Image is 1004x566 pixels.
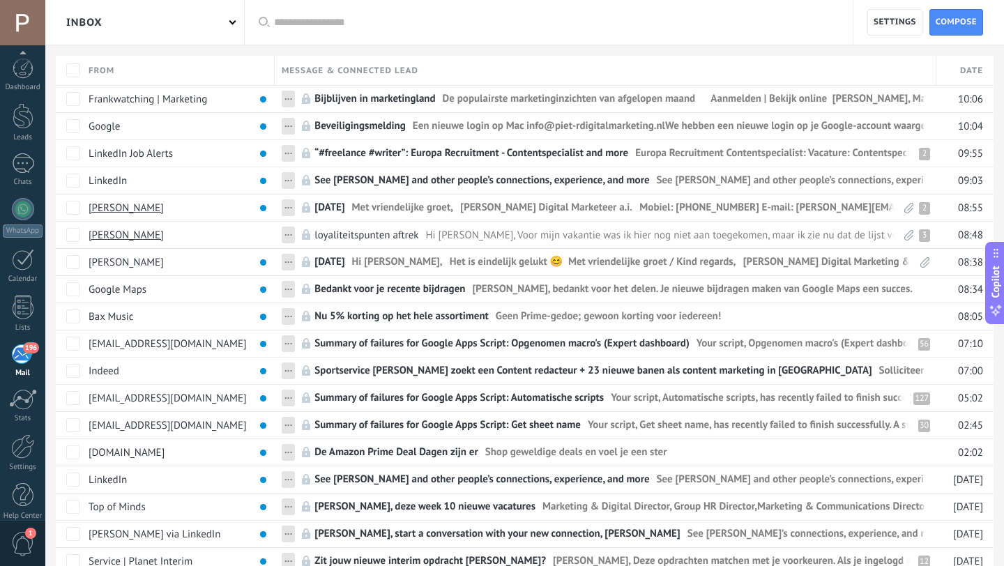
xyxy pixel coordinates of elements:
span: 02:45 [958,419,983,432]
span: Amazon.nl [89,446,165,459]
span: ... [284,335,292,348]
a: See [PERSON_NAME] and other people’s connections, experience, and moreSee [PERSON_NAME] and other... [314,466,924,493]
span: 10:04 [958,120,983,133]
a: See [PERSON_NAME] and other people’s connections, experience, and moreSee [PERSON_NAME] and other... [314,167,924,194]
span: Nu 5% korting op het hele assortiment [314,309,489,330]
div: Lists [3,323,43,332]
a: [PERSON_NAME] [89,229,164,241]
span: “#freelance #writer”: Europa Recruitment - Contentspecialist and more [314,146,628,167]
span: Sportservice De Vallei zoekt een Content redacteur + 23 nieuwe banen als content marketing in ame... [314,364,872,384]
span: LinkedIn [89,473,127,486]
a: Compose [929,9,983,36]
span: Daniel A. de Visser via LinkedIn [89,528,220,540]
span: Summary of failures for Google Apps Script: Get sheet name [314,418,581,438]
span: Google [89,120,120,132]
div: 56 [918,338,930,351]
div: Chats [3,178,43,187]
span: ... [284,498,292,511]
span: ... [284,307,292,321]
div: Mail [3,369,43,378]
a: Sportservice [PERSON_NAME] zoekt een Content redacteur + 23 nieuwe banen als content marketing in... [314,358,924,384]
a: [DATE]Hi [PERSON_NAME], Het is eindelijk gelukt 😊 Met vriendelijke groet / Kind regards, [PERSON_... [314,249,924,275]
div: Leads [3,133,43,142]
span: noreply-apps-scripts-notifications@google.com [89,337,247,350]
span: Indeed [89,365,119,377]
a: [DATE]Met vriendelijke groet, [PERSON_NAME] Digital Marketeer a.i. Mobiel: [PHONE_NUMBER] E-mail:... [314,194,924,221]
span: Compose [936,10,977,35]
a: BeveiligingsmeldingEen nieuwe login op Mac info@piet-rdigitalmarketing.nlWe hebben een nieuwe log... [314,113,924,139]
span: ... [284,416,292,429]
span: ... [284,90,292,103]
a: [PERSON_NAME], start a conversation with your new connection, [PERSON_NAME]See [PERSON_NAME]’s co... [314,521,924,547]
span: LinkedIn Job Alerts [89,147,173,160]
span: ... [284,471,292,484]
span: ... [284,280,292,293]
a: Nu 5% korting op het hele assortimentGeen Prime-gedoe; gewoon korting voor iedereen! ͏ ͏ ͏ ͏ ͏ ͏ ... [314,303,924,330]
span: Summary of failures for Google Apps Script: Automatische scripts [314,391,604,411]
div: Settings [3,463,43,472]
span: Shop geweldige deals en voel je een ster͏ ‌ ­͏ ‌ ­͏ ‌ ­͏ ‌ ­͏ ‌ ­͏ ‌ ­͏ ‌ ­͏ ‌ ­͏ ‌ ­͏ ‌ ­͏ ‌ ­͏ ... [485,445,895,466]
span: De Amazon Prime Deal Dagen zijn er [314,445,478,466]
a: Summary of failures for Google Apps Script: Get sheet nameYour script, Get sheet name, has recent... [314,412,924,438]
span: ... [284,253,292,266]
span: [DATE] [953,500,983,514]
a: De Amazon Prime Deal Dagen zijn erShop geweldige deals en voel je een ster͏ ‌ ­͏ ‌ ­͏ ‌ ­͏ ‌ ­͏ ‌... [314,439,924,466]
span: ... [284,525,292,538]
span: From [89,64,114,77]
div: 2 [919,148,930,160]
a: [PERSON_NAME], deze week 10 nieuwe vacaturesMarketing & Digital Director, Group HR Director,Marke... [314,494,924,520]
a: Summary of failures for Google Apps Script: Automatische scriptsYour script, Automatische scripts... [314,385,924,411]
span: Bax Music [89,310,134,323]
span: 07 10 2025 [314,201,344,221]
span: ... [284,117,292,130]
span: loyaliteitspunten aftrek [314,229,418,241]
span: Date [960,64,983,77]
div: Dashboard [3,83,43,92]
span: [DATE] [953,473,983,487]
span: See Justin’s and other people’s connections, experience, and more [314,174,649,194]
span: ... [284,226,292,239]
span: Copilot [989,266,1003,298]
span: Beveiligingsmelding [314,119,406,139]
span: ... [284,199,292,212]
span: 09:03 [958,174,983,188]
div: Stats [3,414,43,423]
span: noreply-apps-scripts-notifications@google.com [89,392,247,404]
span: 08:34 [958,283,983,296]
span: 08:05 [958,310,983,323]
span: Pieter, start a conversation with your new connection, Daniel A. [314,527,680,547]
div: 2 [919,202,930,215]
a: Bijblijven in marketinglandDe populairste marketinginzichten van afgelopen maand Aanmelden | Beki... [314,86,924,112]
div: Calendar [3,275,43,284]
span: Bijblijven in marketingland [314,92,435,112]
div: 127 [913,392,930,405]
span: noreply-apps-scripts-notifications@google.com [89,419,247,431]
a: Bedankt voor je recente bijdragen[PERSON_NAME], bedankt voor het delen. Je nieuwe bijdragen maken... [314,276,924,303]
span: Top of Minds [89,500,146,513]
div: 30 [918,420,930,432]
div: 3 [919,229,930,242]
span: ... [284,552,292,565]
span: 07:00 [958,365,983,378]
span: Pieter, deze week 10 nieuwe vacatures [314,500,535,520]
span: 09:55 [958,147,983,160]
span: Frankwatching | Marketing [89,93,207,105]
a: [PERSON_NAME] [89,201,164,214]
span: 1 [25,528,36,539]
span: 07:10 [958,337,983,351]
span: 08:38 [958,256,983,269]
span: [DATE] [953,528,983,541]
span: Bedankt voor je recente bijdragen [314,282,465,303]
span: LinkedIn [89,174,127,187]
a: Settings [867,9,922,36]
div: WhatsApp [3,224,43,238]
div: Help Center [3,512,43,521]
span: Settings [874,10,916,35]
span: Summary of failures for Google Apps Script: Opgenomen macro's (Expert dashboard) [314,337,690,357]
span: 10:06 [958,93,983,106]
span: Message & connected lead [282,64,418,77]
a: Summary of failures for Google Apps Script: Opgenomen macro's (Expert dashboard)Your script, Opge... [314,330,924,357]
span: ... [284,443,292,457]
span: ... [284,171,292,185]
span: 05:02 [958,392,983,405]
